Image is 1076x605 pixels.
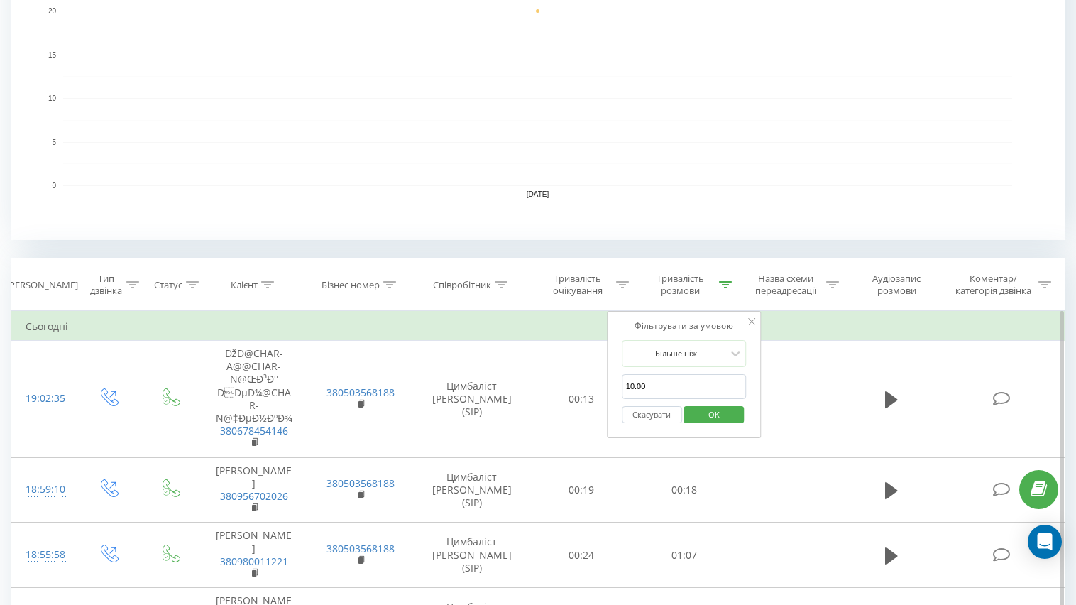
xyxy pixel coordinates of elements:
a: 380503568188 [326,542,395,555]
a: 380678454146 [220,424,288,437]
div: Аудіозапис розмови [855,273,938,297]
td: 00:13 [529,341,632,458]
td: [PERSON_NAME] [200,523,307,588]
td: Сьогодні [11,312,1065,341]
div: [PERSON_NAME] [6,279,78,291]
td: Цимбаліст [PERSON_NAME] (SIP) [415,457,529,523]
td: Цимбаліст [PERSON_NAME] (SIP) [415,523,529,588]
div: Open Intercom Messenger [1028,525,1062,559]
div: Клієнт [231,279,258,291]
td: ÐžÐ@CHAR-A@@CHAR-N@ŒÐ³Ð° ÐÐµÐ¼@CHAR-N@‡ÐµÐ½ÐºÐ¾ [200,341,307,458]
div: Тривалість очікування [542,273,613,297]
text: 15 [48,51,57,59]
div: Тривалість розмови [645,273,715,297]
text: 5 [52,138,56,146]
td: 01:07 [632,523,735,588]
td: 00:19 [529,457,632,523]
a: 380503568188 [326,476,395,490]
td: [PERSON_NAME] [200,457,307,523]
text: 10 [48,94,57,102]
div: Співробітник [433,279,491,291]
text: 20 [48,7,57,15]
div: Тип дзвінка [89,273,123,297]
a: 380956702026 [220,489,288,503]
a: 380503568188 [326,386,395,399]
text: [DATE] [527,190,549,198]
a: 380980011221 [220,555,288,568]
text: 0 [52,182,56,190]
div: Статус [154,279,182,291]
div: Назва схеми переадресації [748,273,823,297]
div: Коментар/категорія дзвінка [952,273,1035,297]
td: 00:18 [632,457,735,523]
td: 00:24 [529,523,632,588]
div: Бізнес номер [322,279,380,291]
div: Фільтрувати за умовою [622,319,747,333]
td: Цимбаліст [PERSON_NAME] (SIP) [415,341,529,458]
div: 19:02:35 [26,385,62,413]
div: 18:59:10 [26,476,62,503]
input: 00:00 [622,374,747,399]
div: 18:55:58 [26,541,62,569]
button: OK [684,406,745,424]
button: Скасувати [622,406,682,424]
span: OK [694,403,734,425]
